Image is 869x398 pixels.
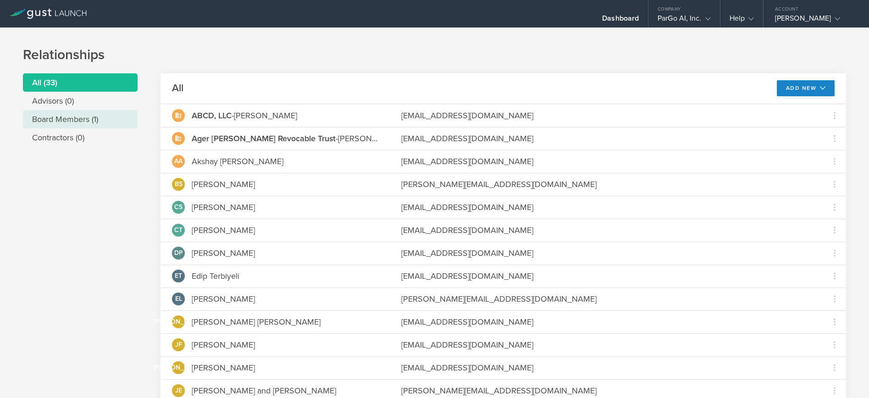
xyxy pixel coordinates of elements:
div: [EMAIL_ADDRESS][DOMAIN_NAME] [401,247,812,259]
div: [PERSON_NAME] [192,178,255,190]
span: JF [175,342,182,348]
span: - [192,133,338,144]
span: DP [174,250,183,256]
div: [EMAIL_ADDRESS][DOMAIN_NAME] [401,201,812,213]
div: Edip Terbiyeli [192,270,239,282]
li: All (33) [23,73,138,92]
li: Advisors (0) [23,92,138,110]
button: Add New [777,80,835,96]
div: [PERSON_NAME][EMAIL_ADDRESS][DOMAIN_NAME] [401,385,812,397]
div: [PERSON_NAME] [192,293,255,305]
span: ET [175,273,182,279]
div: ParGo AI, Inc. [658,14,710,28]
div: [PERSON_NAME] [192,339,255,351]
strong: ABCD, LLC [192,111,232,121]
div: [EMAIL_ADDRESS][DOMAIN_NAME] [401,362,812,374]
span: CT [174,227,183,233]
span: - [192,111,234,121]
iframe: Chat Widget [823,354,869,398]
span: EL [175,296,182,302]
span: JE [175,387,182,394]
div: [EMAIL_ADDRESS][DOMAIN_NAME] [401,155,812,167]
div: [PERSON_NAME] [192,247,255,259]
div: [PERSON_NAME] [192,133,378,144]
div: [PERSON_NAME] [192,201,255,213]
div: [PERSON_NAME][EMAIL_ADDRESS][DOMAIN_NAME] [401,178,812,190]
div: [EMAIL_ADDRESS][DOMAIN_NAME] [401,110,812,122]
div: [PERSON_NAME] and [PERSON_NAME] [192,385,336,397]
span: CS [174,204,183,210]
div: Akshay [PERSON_NAME] [192,155,283,167]
span: [PERSON_NAME] [153,319,204,325]
div: [EMAIL_ADDRESS][DOMAIN_NAME] [401,339,812,351]
div: [PERSON_NAME][EMAIL_ADDRESS][DOMAIN_NAME] [401,293,812,305]
div: [EMAIL_ADDRESS][DOMAIN_NAME] [401,270,812,282]
div: [EMAIL_ADDRESS][DOMAIN_NAME] [401,133,812,144]
div: [PERSON_NAME] [PERSON_NAME] [192,316,321,328]
h1: Relationships [23,46,846,64]
div: Help [730,14,754,28]
div: [EMAIL_ADDRESS][DOMAIN_NAME] [401,316,812,328]
span: [PERSON_NAME] [153,365,204,371]
div: [EMAIL_ADDRESS][DOMAIN_NAME] [401,224,812,236]
h2: All [172,82,183,95]
div: [PERSON_NAME] [192,110,297,122]
div: [PERSON_NAME] [192,224,255,236]
div: Dashboard [602,14,639,28]
div: [PERSON_NAME] [775,14,853,28]
li: Contractors (0) [23,128,138,147]
span: BS [175,181,183,188]
span: AA [174,158,183,165]
strong: Ager [PERSON_NAME] Revocable Trust [192,133,336,144]
li: Board Members (1) [23,110,138,128]
div: [PERSON_NAME] [192,362,255,374]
